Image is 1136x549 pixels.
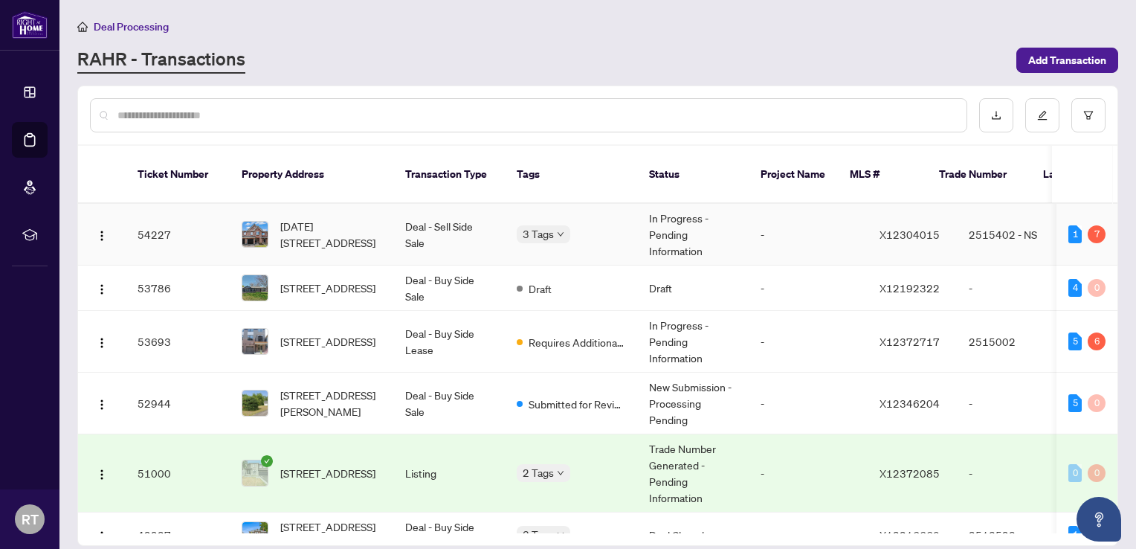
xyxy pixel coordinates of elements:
[90,222,114,246] button: Logo
[529,334,625,350] span: Requires Additional Docs
[1068,394,1082,412] div: 5
[96,530,108,542] img: Logo
[242,460,268,486] img: thumbnail-img
[1068,526,1082,544] div: 1
[393,373,505,434] td: Deal - Buy Side Sale
[393,204,505,266] td: Deal - Sell Side Sale
[96,230,108,242] img: Logo
[957,373,1061,434] td: -
[242,222,268,247] img: thumbnail-img
[637,146,749,204] th: Status
[749,266,868,311] td: -
[393,146,505,204] th: Transaction Type
[1071,98,1106,132] button: filter
[749,434,868,513] td: -
[1016,48,1118,73] button: Add Transaction
[280,218,381,251] span: [DATE][STREET_ADDRESS]
[280,280,375,296] span: [STREET_ADDRESS]
[393,311,505,373] td: Deal - Buy Side Lease
[1068,333,1082,350] div: 5
[637,311,749,373] td: In Progress - Pending Information
[523,464,554,481] span: 2 Tags
[505,146,637,204] th: Tags
[1068,279,1082,297] div: 4
[90,523,114,547] button: Logo
[393,434,505,513] td: Listing
[1068,225,1082,243] div: 1
[557,469,564,477] span: down
[991,110,1001,121] span: download
[126,373,230,434] td: 52944
[90,391,114,415] button: Logo
[280,387,381,420] span: [STREET_ADDRESS][PERSON_NAME]
[749,311,868,373] td: -
[1068,464,1082,482] div: 0
[242,329,268,354] img: thumbnail-img
[96,337,108,349] img: Logo
[1037,110,1048,121] span: edit
[838,146,927,204] th: MLS #
[94,20,169,33] span: Deal Processing
[957,204,1061,266] td: 2515402 - NS
[280,465,375,481] span: [STREET_ADDRESS]
[1028,48,1106,72] span: Add Transaction
[242,391,268,416] img: thumbnail-img
[1088,333,1106,350] div: 6
[393,266,505,311] td: Deal - Buy Side Sale
[280,333,375,350] span: [STREET_ADDRESS]
[1088,279,1106,297] div: 0
[880,335,940,348] span: X12372717
[637,373,749,434] td: New Submission - Processing Pending
[880,396,940,410] span: X12346204
[22,509,39,530] span: RT
[979,98,1013,132] button: download
[242,522,268,548] img: thumbnail-img
[880,466,940,480] span: X12372085
[529,396,625,412] span: Submitted for Review
[1077,497,1121,542] button: Open asap
[557,531,564,539] span: down
[880,228,940,241] span: X12304015
[126,204,230,266] td: 54227
[96,399,108,411] img: Logo
[77,22,88,32] span: home
[749,204,868,266] td: -
[523,526,554,543] span: 3 Tags
[637,266,749,311] td: Draft
[126,311,230,373] td: 53693
[261,455,273,467] span: check-circle
[1083,110,1094,121] span: filter
[90,461,114,485] button: Logo
[957,434,1061,513] td: -
[1025,98,1059,132] button: edit
[637,204,749,266] td: In Progress - Pending Information
[529,280,552,297] span: Draft
[557,231,564,238] span: down
[77,47,245,74] a: RAHR - Transactions
[637,434,749,513] td: Trade Number Generated - Pending Information
[1088,464,1106,482] div: 0
[749,373,868,434] td: -
[96,469,108,481] img: Logo
[523,225,554,243] span: 3 Tags
[1088,225,1106,243] div: 7
[1088,394,1106,412] div: 0
[749,146,838,204] th: Project Name
[126,146,230,204] th: Ticket Number
[957,311,1061,373] td: 2515002
[96,283,108,295] img: Logo
[90,330,114,353] button: Logo
[880,528,940,542] span: X12216660
[90,276,114,300] button: Logo
[957,266,1061,311] td: -
[126,266,230,311] td: 53786
[230,146,393,204] th: Property Address
[126,434,230,513] td: 51000
[12,11,48,39] img: logo
[242,275,268,301] img: thumbnail-img
[927,146,1031,204] th: Trade Number
[880,281,940,295] span: X12192322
